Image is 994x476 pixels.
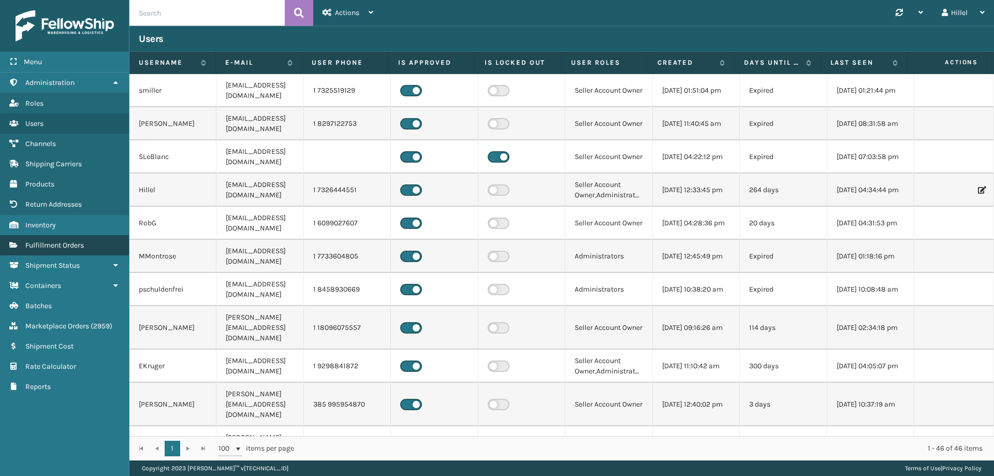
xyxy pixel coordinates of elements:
[129,74,216,107] td: smiller
[129,350,216,383] td: EKruger
[304,306,391,350] td: 1 18096075557
[216,107,303,140] td: [EMAIL_ADDRESS][DOMAIN_NAME]
[905,465,941,472] a: Terms of Use
[571,58,638,67] label: User Roles
[653,140,740,174] td: [DATE] 04:22:12 pm
[653,207,740,240] td: [DATE] 04:28:36 pm
[335,8,359,17] span: Actions
[827,240,914,273] td: [DATE] 01:18:16 pm
[827,74,914,107] td: [DATE] 01:21:44 pm
[304,107,391,140] td: 1 8297122753
[216,426,303,470] td: [PERSON_NAME][EMAIL_ADDRESS][DOMAIN_NAME]
[25,139,56,148] span: Channels
[653,426,740,470] td: [DATE] 10:44:20 am
[827,306,914,350] td: [DATE] 02:34:18 pm
[25,281,61,290] span: Containers
[25,241,84,250] span: Fulfillment Orders
[978,186,984,194] i: Edit
[653,74,740,107] td: [DATE] 01:51:04 pm
[216,240,303,273] td: [EMAIL_ADDRESS][DOMAIN_NAME]
[304,383,391,426] td: 385 995954870
[16,10,114,41] img: logo
[304,174,391,207] td: 1 7326444551
[91,322,112,330] span: ( 2959 )
[740,140,827,174] td: Expired
[165,441,180,456] a: 1
[304,350,391,383] td: 1 9298841872
[218,441,294,456] span: items per page
[304,240,391,273] td: 1 7733604805
[398,58,465,67] label: Is Approved
[25,160,82,168] span: Shipping Carriers
[740,174,827,207] td: 264 days
[225,58,282,67] label: E-mail
[565,273,652,306] td: Administrators
[129,207,216,240] td: RobG
[653,174,740,207] td: [DATE] 12:33:45 pm
[485,58,552,67] label: Is Locked Out
[218,443,234,454] span: 100
[304,273,391,306] td: 1 8458930669
[129,140,216,174] td: SLeBlanc
[25,322,89,330] span: Marketplace Orders
[565,383,652,426] td: Seller Account Owner
[740,350,827,383] td: 300 days
[744,58,801,67] label: Days until password expires
[25,221,56,229] span: Inventory
[565,107,652,140] td: Seller Account Owner
[827,207,914,240] td: [DATE] 04:31:53 pm
[565,140,652,174] td: Seller Account Owner
[740,207,827,240] td: 20 days
[129,107,216,140] td: [PERSON_NAME]
[129,273,216,306] td: pschuldenfrei
[565,426,652,470] td: Seller Account Owner,Administrators
[740,107,827,140] td: Expired
[142,460,288,476] p: Copyright 2023 [PERSON_NAME]™ v [TECHNICAL_ID]
[565,350,652,383] td: Seller Account Owner,Administrators
[304,207,391,240] td: 1 6099027607
[216,306,303,350] td: [PERSON_NAME][EMAIL_ADDRESS][DOMAIN_NAME]
[653,350,740,383] td: [DATE] 11:10:42 am
[740,426,827,470] td: 339 days
[657,58,714,67] label: Created
[911,54,984,71] span: Actions
[304,426,391,470] td: 1 7326008882
[25,200,82,209] span: Return Addresses
[216,174,303,207] td: [EMAIL_ADDRESS][DOMAIN_NAME]
[827,174,914,207] td: [DATE] 04:34:44 pm
[653,306,740,350] td: [DATE] 09:16:26 am
[304,74,391,107] td: 1 7325519129
[740,74,827,107] td: Expired
[653,273,740,306] td: [DATE] 10:38:20 am
[653,240,740,273] td: [DATE] 12:45:49 pm
[25,382,51,391] span: Reports
[312,58,379,67] label: User phone
[216,140,303,174] td: [EMAIL_ADDRESS][DOMAIN_NAME]
[25,301,52,310] span: Batches
[309,443,983,454] div: 1 - 46 of 46 items
[216,383,303,426] td: [PERSON_NAME][EMAIL_ADDRESS][DOMAIN_NAME]
[740,240,827,273] td: Expired
[942,465,982,472] a: Privacy Policy
[129,174,216,207] td: Hillel
[653,383,740,426] td: [DATE] 12:40:02 pm
[24,57,42,66] span: Menu
[565,74,652,107] td: Seller Account Owner
[740,383,827,426] td: 3 days
[129,306,216,350] td: [PERSON_NAME]
[905,460,982,476] div: |
[565,240,652,273] td: Administrators
[565,207,652,240] td: Seller Account Owner
[827,107,914,140] td: [DATE] 08:31:58 am
[216,207,303,240] td: [EMAIL_ADDRESS][DOMAIN_NAME]
[25,362,76,371] span: Rate Calculator
[653,107,740,140] td: [DATE] 11:40:45 am
[565,306,652,350] td: Seller Account Owner
[129,240,216,273] td: MMontrose
[139,58,196,67] label: Username
[565,174,652,207] td: Seller Account Owner,Administrators
[25,99,43,108] span: Roles
[827,273,914,306] td: [DATE] 10:08:48 am
[216,350,303,383] td: [EMAIL_ADDRESS][DOMAIN_NAME]
[129,426,216,470] td: [PERSON_NAME]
